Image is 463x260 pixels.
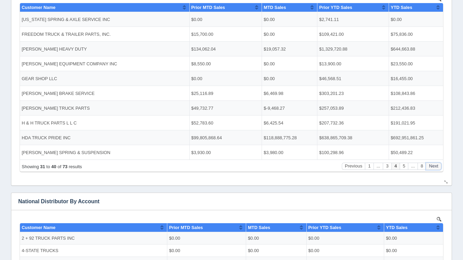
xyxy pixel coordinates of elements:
[149,77,228,89] td: $0.00
[370,89,425,104] td: $108,843.86
[2,77,149,89] td: ACTION TRUCK PARTS, INC
[2,148,171,163] td: [PERSON_NAME] SPRING & SUSPENSION
[299,104,371,119] td: $257,053.89
[366,127,425,139] td: $0.00
[149,102,228,114] td: $5,902.85
[244,148,299,163] td: $3,980.00
[370,138,379,145] button: Page 2
[366,40,425,52] td: $0.00
[399,166,408,173] button: Page 8
[2,30,171,45] td: FREEDOM TRUCK & TRAILER PARTS, INC.
[2,40,149,52] td: A & A TRUCK PARTS
[288,15,366,28] td: $0.00
[290,8,323,13] span: Prior YTD Sales
[3,8,37,13] span: Customer Name
[228,102,288,114] td: $2,263.99
[379,138,387,145] button: Page 3
[281,6,285,14] button: Sort column ascending
[387,138,397,145] button: ...
[3,167,64,173] div: Page 4 of 8
[171,59,244,74] td: $8,550.00
[299,119,371,133] td: $207,732.36
[299,89,371,104] td: $303,201.23
[104,8,137,13] span: Prior MTD Sales
[299,74,371,89] td: $46,568.51
[408,166,423,173] button: Next
[366,89,425,102] td: $0.00
[288,28,366,40] td: $0.00
[31,140,35,145] b: 10
[390,166,399,173] button: ...
[362,138,370,145] button: Page 1
[299,133,371,148] td: $638,865,709.38
[2,89,149,102] td: ADELMANS TRUCK PARTS CORP
[149,28,228,40] td: $0.00
[33,167,38,172] b: 40
[370,74,425,89] td: $16,455.00
[356,15,425,36] td: $1,054,721.25
[228,127,288,139] td: $0.00
[244,133,299,148] td: $118,888,775.28
[288,52,366,65] td: $0.00
[164,6,168,14] button: Sort column ascending
[44,167,49,172] b: 73
[418,6,422,14] button: Sort column ascending
[370,119,425,133] td: $191,021.95
[244,104,299,119] td: $-9,468.27
[288,65,366,77] td: $0.00
[288,102,366,114] td: $185,988.62
[347,166,355,173] button: pagination.firstPage
[196,8,218,13] span: MTD Sales
[366,15,425,28] td: $0.00
[2,15,149,28] td: 2 + 92 TRUCK PARTS INC
[266,8,299,13] span: Prior YTD Sales
[370,104,425,119] td: $212,436.83
[324,166,347,173] button: Previous
[299,45,371,59] td: $1,329,720.88
[149,127,228,139] td: $0.00
[370,59,425,74] td: $23,550.00
[365,166,373,173] button: Page 3
[288,40,366,52] td: $0.00
[299,59,371,74] td: $13,900.00
[363,6,368,14] button: Sort column ascending
[370,45,425,59] td: $644,663.88
[228,77,288,89] td: $0.00
[141,6,146,14] button: Sort column ascending
[149,65,228,77] td: $0.00
[408,138,423,145] button: Next
[149,89,228,102] td: $0.00
[370,148,425,163] td: $50,489.22
[299,15,371,30] td: $2,741.11
[228,65,288,77] td: $0.00
[245,8,268,13] span: MTD Sales
[288,89,366,102] td: $0.00
[94,6,99,14] button: Sort column ascending
[171,133,244,148] td: $99,805,868.64
[230,8,252,13] span: MTD Sales
[2,28,149,40] td: 4-STATE TRUCKS
[2,114,149,127] td: AL MAR PARTS WAREHOUSE INC
[348,6,353,14] button: Sort column ascending
[2,119,171,133] td: H & H TRUCK PARTS L L C
[149,40,228,52] td: $0.00
[2,15,171,30] td: [US_STATE] SPRING & AXLE SERVICE INC
[22,167,27,172] b: 31
[2,52,149,65] td: A & M TRUCK PARTS, LTD
[292,6,296,14] button: Sort column ascending
[187,6,191,14] button: Sort column ascending
[370,15,425,30] td: $0.00
[265,15,356,36] td: $972,398.34
[358,6,363,14] button: Sort column ascending
[228,15,288,28] td: $0.00
[149,15,228,28] td: $0.00
[236,6,241,14] button: Sort column ascending
[228,89,288,102] td: $0.00
[171,74,244,89] td: $0.00
[220,6,225,14] button: Sort column ascending
[257,6,262,14] button: Sort column ascending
